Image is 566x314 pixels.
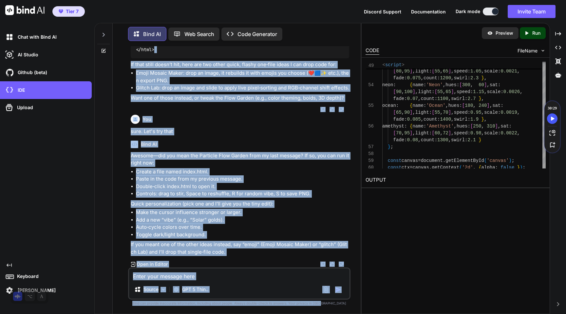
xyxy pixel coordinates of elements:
[415,130,429,136] span: light
[136,231,349,239] li: Toggle dark/light background.
[393,96,405,101] span: fade
[137,261,168,267] p: Open in Editor
[4,49,15,60] img: darkAi-studio
[481,110,484,115] span: ,
[479,96,481,101] span: }
[448,137,451,143] span: ,
[418,158,421,163] span: =
[136,168,349,176] li: Create a file named index.html.
[366,102,374,109] div: 55
[454,69,468,74] span: speed
[396,110,402,115] span: 65
[454,110,468,115] span: speed
[484,110,498,115] span: scale
[432,69,435,74] span: [
[490,103,492,108] span: ,
[393,89,396,94] span: [
[402,130,404,136] span: ,
[413,82,424,88] span: name
[487,124,495,129] span: 310
[520,89,523,94] span: ,
[508,5,556,18] button: Invite Team
[402,110,404,115] span: ,
[136,190,349,198] li: Controls: drag to stir, Space to reshuffle, R for random vibe, S to save PNG.
[495,165,498,170] span: :
[335,286,342,293] img: icon
[501,165,515,170] span: false
[481,117,484,122] span: }
[468,75,470,81] span: :
[517,110,520,115] span: ,
[493,103,501,108] span: sat
[451,137,465,143] span: swirl
[512,158,514,163] span: ;
[402,165,410,170] span: ctx
[523,165,525,170] span: ;
[451,117,454,122] span: ,
[418,89,432,94] span: light
[438,96,449,101] span: 1100
[402,62,404,68] span: >
[501,69,517,74] span: 0.0021
[473,165,476,170] span: ,
[451,130,454,136] span: ,
[501,110,517,115] span: 0.0019
[366,62,374,69] span: 49
[501,89,503,94] span: :
[443,158,445,163] span: .
[498,69,500,74] span: :
[366,150,374,157] div: 58
[415,69,429,74] span: light
[405,89,413,94] span: 100
[4,85,15,96] img: cloudideIcon
[424,75,438,81] span: count
[456,8,480,15] span: Dark mode
[454,117,468,122] span: swirl
[443,82,445,88] span: ,
[388,165,402,170] span: const
[421,137,435,143] span: count
[402,69,404,74] span: ,
[413,130,415,136] span: ,
[451,110,454,115] span: ,
[388,144,390,149] span: }
[59,10,63,13] img: premium
[136,209,349,216] li: Make the cursor influence stronger or larger.
[52,6,85,17] button: premiumTier 7
[465,103,473,108] span: 180
[413,124,424,129] span: name
[396,130,402,136] span: 70
[481,130,484,136] span: ,
[405,96,407,101] span: :
[462,103,465,108] span: [
[15,87,25,93] p: IDE
[407,75,421,81] span: 0.075
[366,144,374,150] div: 57
[410,110,413,115] span: ]
[388,158,402,163] span: const
[405,117,407,122] span: :
[438,75,440,81] span: :
[396,89,402,94] span: 90
[487,89,501,94] span: scale
[470,117,479,122] span: 1.9
[426,103,446,108] span: 'Ocean'
[393,130,396,136] span: [
[481,124,484,129] span: ,
[4,31,15,43] img: darkChat
[440,75,451,81] span: 1200
[405,69,410,74] span: 95
[446,103,448,108] span: ,
[440,69,443,74] span: ,
[405,137,407,143] span: :
[66,8,79,15] span: Tier 7
[470,75,479,81] span: 2.3
[364,8,401,15] button: Discord Support
[460,82,462,88] span: [
[487,82,490,88] span: ,
[438,89,443,94] span: 55
[391,144,393,149] span: ;
[366,164,374,171] div: 60
[131,152,349,167] p: Awesome—did you mean the Particle Flow Garden from my last message? If so, you can run it right now:
[503,89,520,94] span: 0.0026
